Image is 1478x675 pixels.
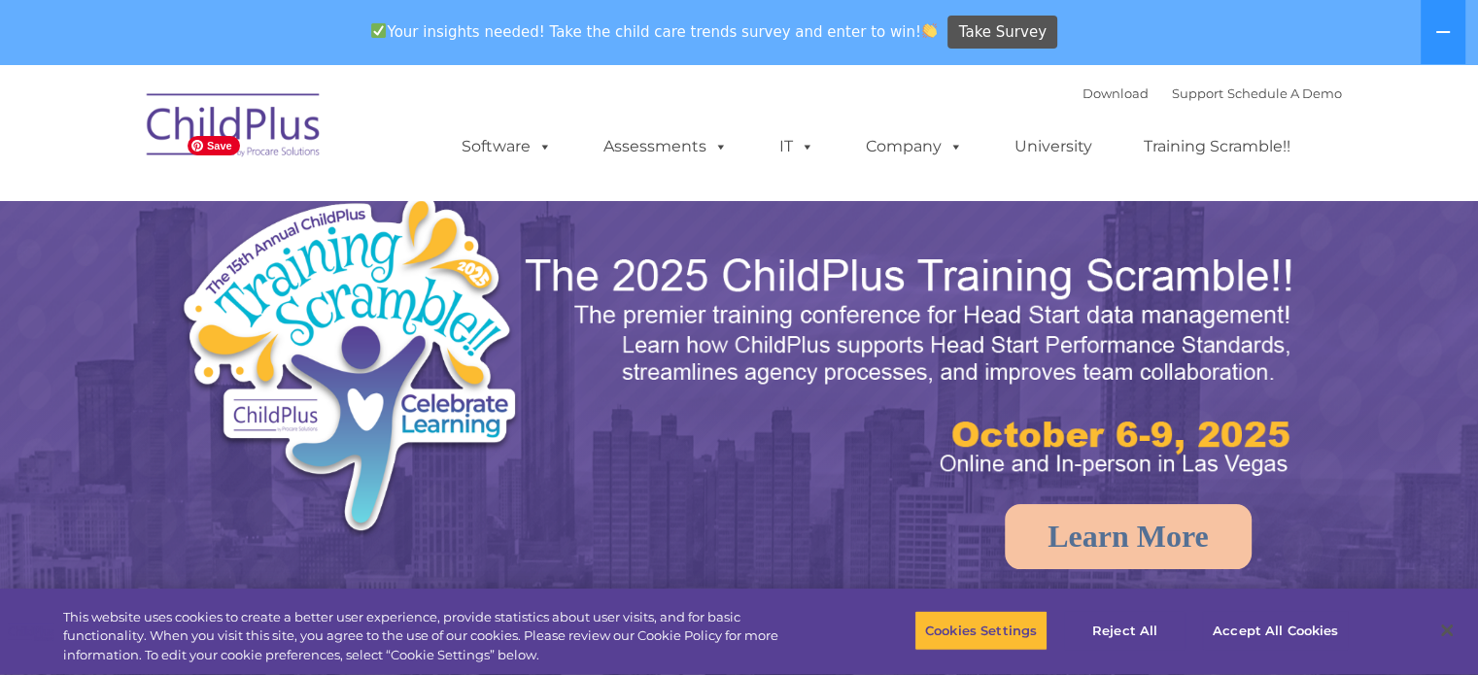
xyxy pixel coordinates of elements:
button: Accept All Cookies [1202,610,1349,651]
button: Close [1426,609,1468,652]
span: Phone number [270,208,353,222]
img: ✅ [371,23,386,38]
button: Cookies Settings [914,610,1048,651]
button: Reject All [1064,610,1186,651]
a: Assessments [584,127,747,166]
div: This website uses cookies to create a better user experience, provide statistics about user visit... [63,608,813,665]
a: Download [1083,85,1149,101]
img: 👏 [922,23,937,38]
a: Training Scramble!! [1124,127,1310,166]
span: Take Survey [959,16,1047,50]
a: Learn More [1005,504,1252,569]
a: Take Survey [947,16,1057,50]
a: Company [846,127,982,166]
a: Support [1172,85,1223,101]
img: ChildPlus by Procare Solutions [137,80,331,177]
span: Your insights needed! Take the child care trends survey and enter to win! [363,13,945,51]
span: Save [188,136,240,155]
font: | [1083,85,1342,101]
a: Software [442,127,571,166]
a: University [995,127,1112,166]
span: Last name [270,128,329,143]
a: IT [760,127,834,166]
a: Schedule A Demo [1227,85,1342,101]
